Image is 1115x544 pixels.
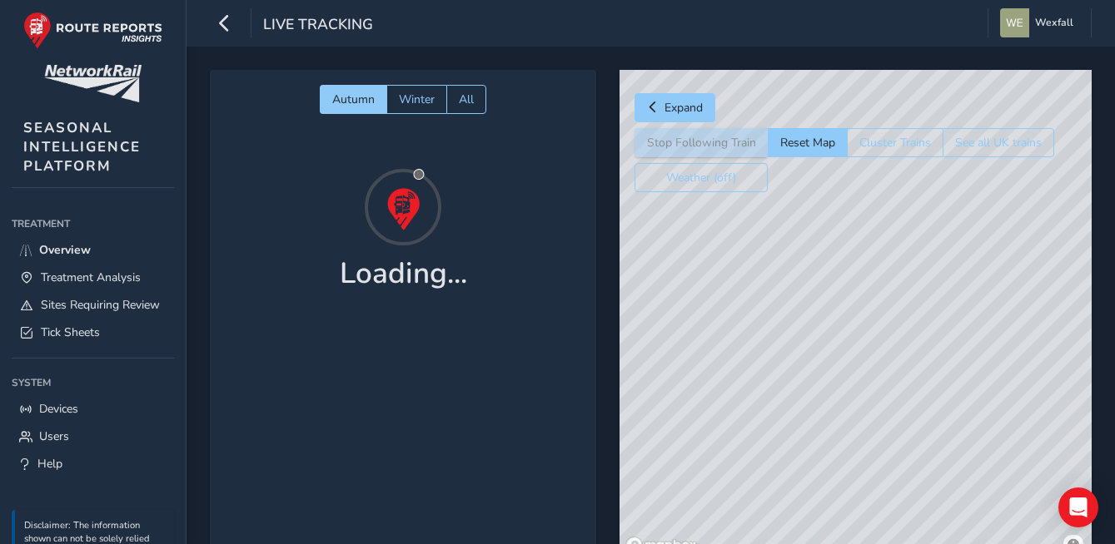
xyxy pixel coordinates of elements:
span: Help [37,456,62,472]
span: SEASONAL INTELLIGENCE PLATFORM [23,118,141,176]
div: Open Intercom Messenger [1058,487,1098,527]
span: Overview [39,242,91,258]
span: All [459,91,474,107]
span: Sites Requiring Review [41,297,160,313]
a: Help [12,450,174,477]
a: Treatment Analysis [12,264,174,291]
a: Tick Sheets [12,319,174,346]
button: Expand [635,93,715,122]
button: Cluster Trains [847,128,943,157]
button: Wexfall [1000,8,1079,37]
img: diamond-layout [1000,8,1029,37]
span: Tick Sheets [41,324,100,340]
span: Devices [39,401,78,417]
img: rr logo [23,12,162,49]
div: Treatment [12,211,174,236]
a: Users [12,423,174,450]
span: Winter [399,91,435,107]
span: Expand [665,100,703,116]
img: customer logo [44,65,142,102]
button: All [446,85,486,114]
a: Devices [12,395,174,423]
span: Treatment Analysis [41,270,141,285]
span: Autumn [332,91,375,107]
div: System [12,370,174,395]
span: Wexfall [1035,8,1073,37]
button: Winter [386,85,446,114]
button: See all UK trains [943,128,1054,157]
button: Reset Map [768,128,847,157]
a: Sites Requiring Review [12,291,174,319]
h1: Loading... [340,256,467,291]
button: Weather (off) [635,163,768,192]
a: Overview [12,236,174,264]
span: Live Tracking [263,14,373,37]
button: Autumn [320,85,386,114]
span: Users [39,428,69,444]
